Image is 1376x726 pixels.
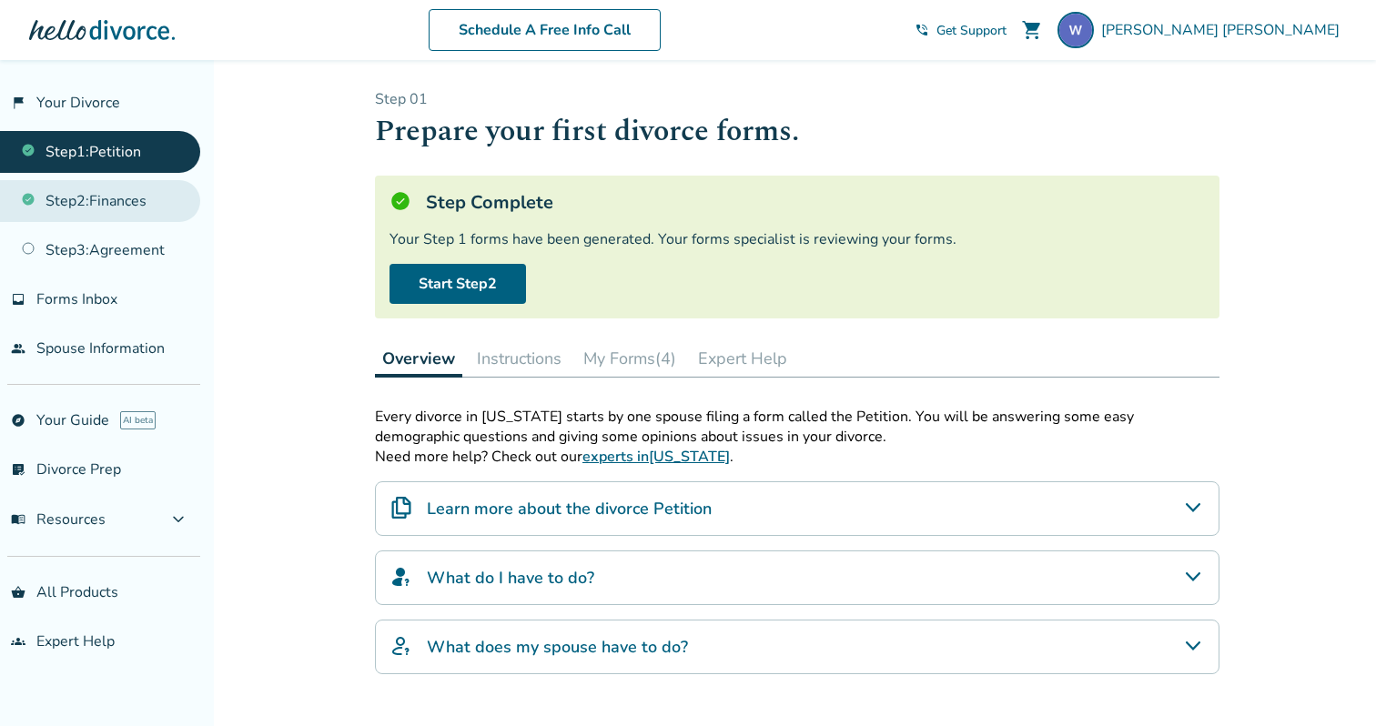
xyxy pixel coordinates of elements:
h4: What does my spouse have to do? [427,635,688,659]
button: Expert Help [691,340,794,377]
img: What do I have to do? [390,566,412,588]
span: Resources [11,509,106,529]
a: experts in[US_STATE] [582,447,730,467]
div: Your Step 1 forms have been generated. Your forms specialist is reviewing your forms. [390,229,1205,249]
p: Every divorce in [US_STATE] starts by one spouse filing a form called the Petition. You will be a... [375,407,1219,447]
a: Schedule A Free Info Call [429,9,661,51]
span: shopping_basket [11,585,25,600]
span: shopping_cart [1021,19,1043,41]
div: What do I have to do? [375,550,1219,605]
span: flag_2 [11,96,25,110]
span: [PERSON_NAME] [PERSON_NAME] [1101,20,1347,40]
span: list_alt_check [11,462,25,477]
span: inbox [11,292,25,307]
iframe: Chat Widget [1285,639,1376,726]
span: people [11,341,25,356]
button: Overview [375,340,462,378]
div: Learn more about the divorce Petition [375,481,1219,536]
p: Step 0 1 [375,89,1219,109]
a: Start Step2 [390,264,526,304]
img: Learn more about the divorce Petition [390,497,412,519]
span: expand_more [167,509,189,530]
img: What does my spouse have to do? [390,635,412,657]
span: Get Support [936,22,1007,39]
a: phone_in_talkGet Support [915,22,1007,39]
span: menu_book [11,512,25,527]
button: Instructions [470,340,569,377]
h5: Step Complete [426,190,553,215]
h4: What do I have to do? [427,566,594,590]
button: My Forms(4) [576,340,683,377]
p: Need more help? Check out our . [375,447,1219,467]
span: phone_in_talk [915,23,929,37]
div: What does my spouse have to do? [375,620,1219,674]
span: explore [11,413,25,428]
h1: Prepare your first divorce forms. [375,109,1219,154]
h4: Learn more about the divorce Petition [427,497,712,520]
span: AI beta [120,411,156,429]
img: workspace [1057,12,1094,48]
span: Forms Inbox [36,289,117,309]
span: groups [11,634,25,649]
